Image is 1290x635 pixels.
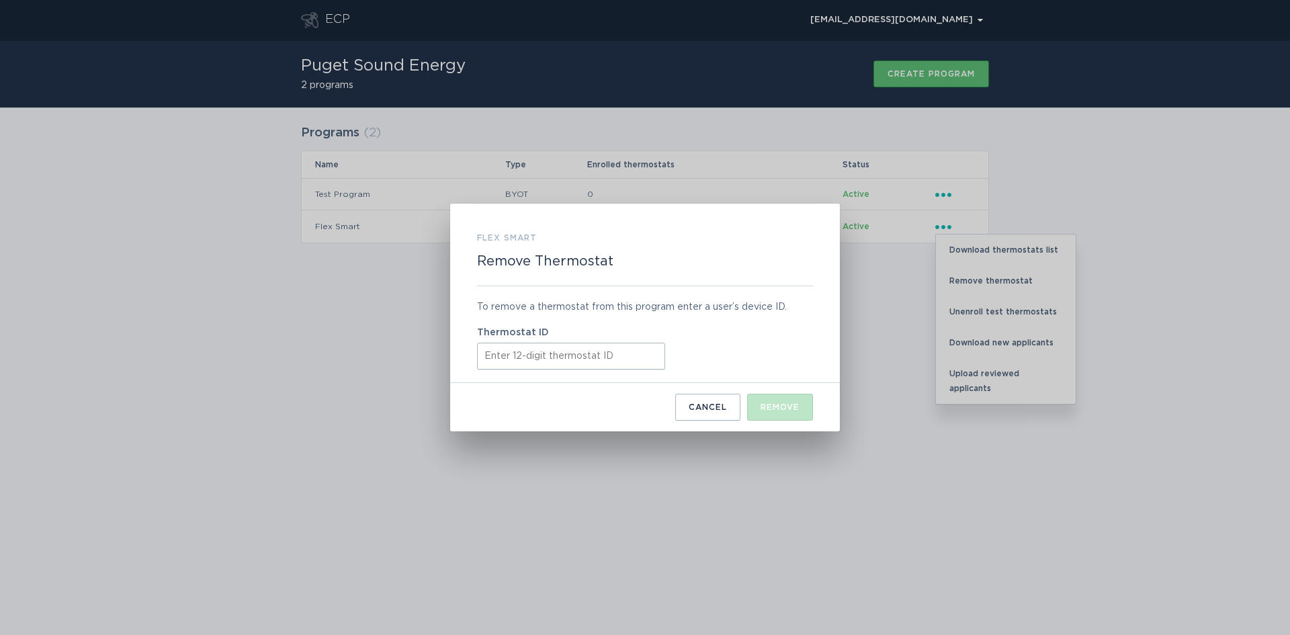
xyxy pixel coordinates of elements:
h3: Flex Smart [477,230,537,245]
button: Remove [747,394,813,421]
label: Thermostat ID [477,328,813,337]
h2: Remove Thermostat [477,253,613,269]
div: Cancel [689,403,727,411]
button: Cancel [675,394,740,421]
div: To remove a thermostat from this program enter a user’s device ID. [477,300,813,314]
div: Remove [761,403,800,411]
div: Remove Thermostat [450,204,840,431]
input: Thermostat ID [477,343,665,370]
